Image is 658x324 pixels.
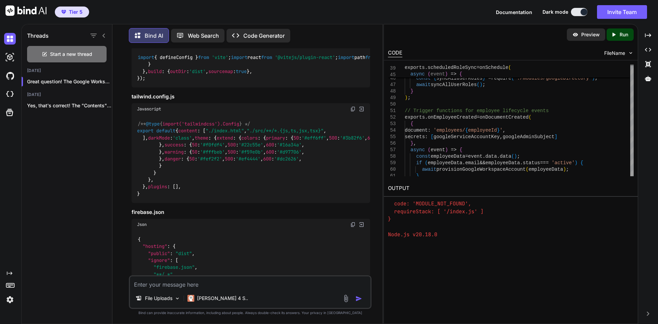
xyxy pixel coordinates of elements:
span: { [580,160,583,166]
span: => [451,71,456,77]
img: premium [61,10,66,14]
div: 49 [388,95,396,101]
span: from [261,54,272,60]
span: 50 [192,149,197,155]
span: provisionGoogleWorkspaceAccount [436,167,525,172]
img: Open in Browser [358,221,365,228]
span: '@vitejs/plugin-react' [275,54,335,60]
span: => [451,147,456,153]
span: './modules/googleDirectory' [514,75,592,81]
span: await [422,167,436,172]
span: } [416,173,419,179]
span: async [410,71,425,77]
div: 57 [388,147,396,153]
p: Web Search [188,32,219,40]
span: '#22c55e' [239,142,263,148]
span: "dist" [175,250,192,256]
span: from [198,54,209,60]
span: : [167,243,170,249]
span: "firebase.json" [154,264,195,271]
span: ) [445,71,448,77]
img: Open in Browser [358,106,365,112]
span: . [497,154,500,159]
span: build [148,68,162,74]
img: preview [572,32,578,38]
span: 500 [228,142,236,148]
p: File Uploads [145,295,172,302]
span: ( [511,75,514,81]
span: const [416,75,430,81]
span: 600 [266,142,274,148]
span: } [410,88,413,94]
img: attachment [342,295,350,302]
span: ( [428,71,430,77]
span: . [425,65,427,70]
span: { [459,147,462,153]
span: 600 [263,156,271,162]
span: googleAdminSubject [502,134,554,140]
img: darkChat [4,33,16,45]
span: data [500,154,511,159]
span: status [523,160,540,166]
span: 600 [266,149,274,155]
span: '#16a34a' [277,142,302,148]
span: : [425,134,427,140]
span: "public" [148,250,170,256]
span: if [416,160,422,166]
span: ( [428,147,430,153]
div: 47 [388,82,396,88]
span: ) [479,82,482,87]
div: 52 [388,114,396,121]
span: ) [574,160,577,166]
span: extend [217,135,233,141]
span: 'employees/ [434,128,465,133]
span: "ignore" [148,257,170,263]
span: : [170,257,173,263]
span: . [483,154,485,159]
span: const [416,154,430,159]
span: [ [175,257,178,263]
h2: [DATE] [22,92,112,97]
span: // Trigger functions for employee lifecycle events [405,108,549,113]
span: ; [483,82,485,87]
div: 53 [388,121,396,127]
span: 'vite' [212,54,228,60]
div: 60 [388,166,396,173]
img: Pick Models [174,296,180,301]
span: ) [445,147,448,153]
span: import [338,54,354,60]
span: export [137,128,154,134]
span: employeeData [485,160,520,166]
span: async [410,147,425,153]
span: onSchedule [479,65,508,70]
img: settings [4,294,16,305]
span: 50 [293,135,299,141]
span: , [192,250,195,256]
img: Bind AI [5,5,47,16]
span: : [170,250,173,256]
span: require [491,75,511,81]
div: 51 [388,108,396,114]
span: '#d97706' [277,149,302,155]
p: [PERSON_NAME] 4 S.. [197,295,248,302]
div: 58 [388,153,396,160]
span: import('tailwindcss').Config [162,121,239,127]
button: Documentation [496,9,532,16]
span: , [413,141,416,146]
span: Tier 5 [69,9,83,15]
span: && [479,160,485,166]
h3: firebase.json [132,208,370,216]
span: @type [146,121,160,127]
span: FileName [604,50,625,57]
span: , [195,264,197,271]
span: 'active' [551,160,574,166]
span: primary [266,135,285,141]
span: , [173,271,175,277]
span: '#dc2626' [274,156,299,162]
span: } [410,141,413,146]
span: data [485,154,497,159]
div: 59 [388,160,396,166]
span: '#f59e0b' [239,149,263,155]
span: employeeData [528,167,563,172]
span: ; [595,75,597,81]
